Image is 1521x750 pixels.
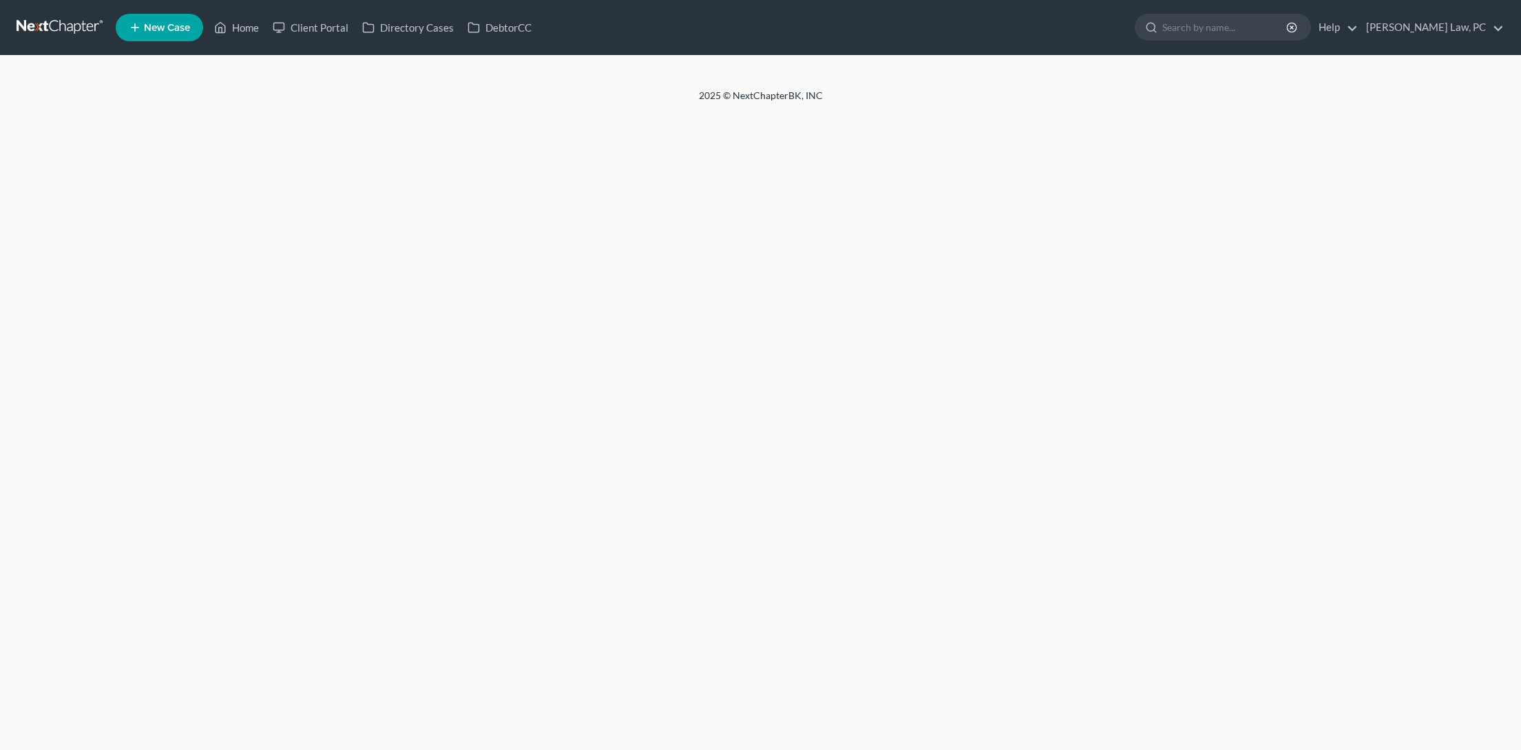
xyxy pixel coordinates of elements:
a: [PERSON_NAME] Law, PC [1359,15,1504,40]
a: Home [207,15,266,40]
a: Directory Cases [355,15,461,40]
div: 2025 © NextChapterBK, INC [368,89,1153,114]
a: DebtorCC [461,15,538,40]
span: New Case [144,23,190,33]
input: Search by name... [1162,14,1288,40]
a: Client Portal [266,15,355,40]
a: Help [1312,15,1358,40]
